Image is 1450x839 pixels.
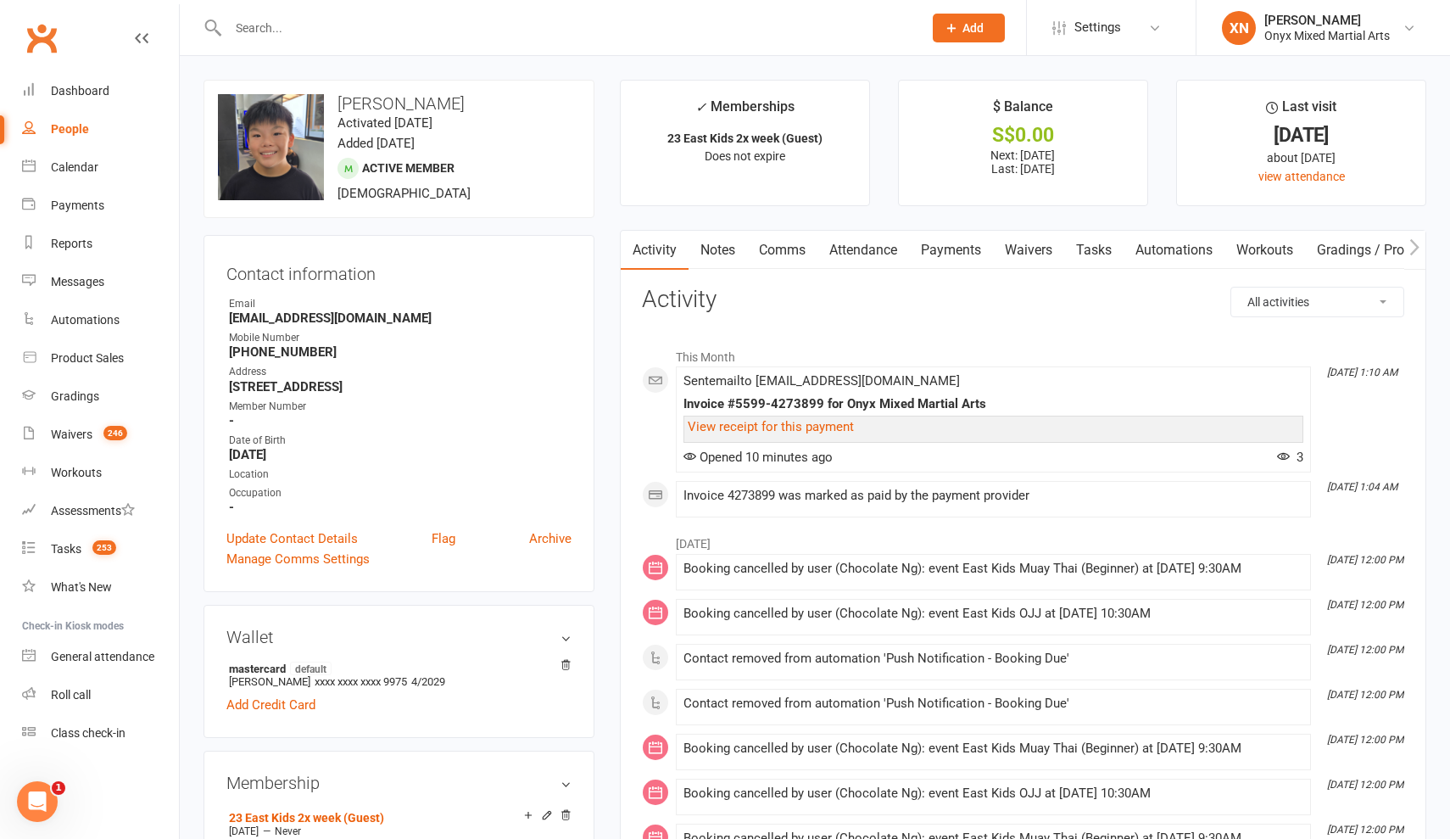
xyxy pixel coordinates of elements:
div: Mobile Number [229,330,572,346]
div: Location [229,467,572,483]
div: Workouts [51,466,102,479]
div: Close [298,7,328,37]
img: image1750555307.png [218,94,324,200]
strong: - [229,500,572,515]
button: Home [265,7,298,39]
span: 253 [92,540,116,555]
b: Booking > Event > Event Date > Before or On > [[DATE]] [40,422,305,451]
a: Tasks [1064,231,1124,270]
span: 3 [1277,450,1303,465]
div: S$0.00 [914,126,1132,144]
div: Assessments [51,504,135,517]
div: You're right that custom reports don't have a direct date filter for membership status. However, ... [27,196,312,279]
span: Active member [362,161,455,175]
li: [PERSON_NAME] [226,659,572,691]
a: Roll call [22,676,179,714]
a: Workouts [1224,231,1305,270]
strong: - [229,413,572,428]
a: General attendance kiosk mode [22,638,179,676]
div: XN [1222,11,1256,45]
strong: [PHONE_NUMBER] [229,344,572,360]
div: [DATE] [1192,126,1410,144]
h3: [PERSON_NAME] [218,94,580,113]
div: — [225,825,572,838]
div: Waivers [51,428,92,441]
div: Reports [51,237,92,250]
i: [DATE] 1:10 AM [1327,366,1397,378]
span: default [290,662,332,675]
a: Waivers 246 [22,416,179,454]
h3: Contact information [226,258,572,283]
span: Sent email to [EMAIL_ADDRESS][DOMAIN_NAME] [683,373,960,389]
span: Opened 10 minutes ago [683,450,833,465]
h1: [PERSON_NAME] [82,8,192,21]
a: view attendance [1258,170,1345,183]
a: Add Credit Card [226,695,315,715]
a: Manage Comms Settings [226,549,370,569]
div: Booking cancelled by user (Chocolate Ng): event East Kids OJJ at [DATE] 10:30AM [683,607,1303,621]
button: Start recording [108,556,121,569]
strong: [EMAIL_ADDRESS][DOMAIN_NAME] [229,310,572,326]
img: Profile image for Toby [48,9,75,36]
span: 246 [103,426,127,440]
div: [PERSON_NAME] [1264,13,1390,28]
strong: [DATE] [229,447,572,462]
strong: 23 East Kids 2x week (Guest) [667,131,823,145]
div: Email [229,296,572,312]
li: [DATE] [642,526,1404,553]
div: Invoice #5599-4273899 for Onyx Mixed Martial Arts [683,397,1303,411]
span: [DEMOGRAPHIC_DATA] [337,186,471,201]
h3: Activity [642,287,1404,313]
i: [DATE] 12:00 PM [1327,554,1403,566]
span: Never [275,825,301,837]
i: ✓ [695,99,706,115]
a: Payments [22,187,179,225]
a: Clubworx [20,17,63,59]
a: Messages [22,263,179,301]
span: 4/2029 [411,675,445,688]
div: Booking cancelled by user (Chocolate Ng): event East Kids Muay Thai (Beginner) at [DATE] 9:30AM [683,562,1303,576]
div: Tasks [51,542,81,556]
div: Toby says… [14,186,326,666]
div: You're right that custom reports don't have a direct date filter for membership status. However, ... [14,186,326,629]
div: Invoice 4273899 was marked as paid by the payment provider [683,489,1303,503]
a: Flag [432,529,455,549]
a: Comms [747,231,817,270]
i: [DATE] 12:00 PM [1327,599,1403,611]
div: Contact removed from automation 'Push Notification - Booking Due' [683,652,1303,666]
div: Booking cancelled by user (Chocolate Ng): event East Kids Muay Thai (Beginner) at [DATE] 9:30AM [683,741,1303,756]
div: What's New [51,580,112,594]
div: Date of Birth [229,433,572,449]
b: Booking > Event > Event Date > After or On > [[DATE]] [40,385,294,415]
a: Workouts [22,454,179,492]
button: Emoji picker [53,556,67,569]
div: Contact removed from automation 'Push Notification - Booking Due' [683,696,1303,711]
div: Member Number [229,399,572,415]
div: Memberships [695,96,795,127]
a: Tasks 253 [22,530,179,568]
div: Calendar [51,160,98,174]
a: 23 East Kids 2x week (Guest) [229,811,384,825]
input: Search... [223,16,911,40]
a: Dashboard [22,72,179,110]
div: Class check-in [51,726,125,740]
div: Payments [51,199,104,212]
button: Send a message… [291,549,318,576]
div: don't think there's a date filter [117,136,326,173]
i: [DATE] 12:00 PM [1327,734,1403,746]
a: Notes [689,231,747,270]
i: [DATE] 12:00 PM [1327,644,1403,656]
div: General attendance [51,650,154,663]
b: Contact > Location > Equals > Onyx West [40,350,282,379]
b: Membership > Membership Active? > Is > Yes [40,314,306,344]
strong: [STREET_ADDRESS] [229,379,572,394]
i: [DATE] 12:00 PM [1327,824,1403,836]
a: Gradings [22,378,179,416]
a: Activity [621,231,689,270]
div: Try adding these filters to your custom report: [27,288,312,305]
div: Product Sales [51,351,124,365]
div: about [DATE] [1192,148,1410,167]
a: Product Sales [22,339,179,378]
button: Upload attachment [26,556,40,569]
time: Activated [DATE] [337,115,432,131]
